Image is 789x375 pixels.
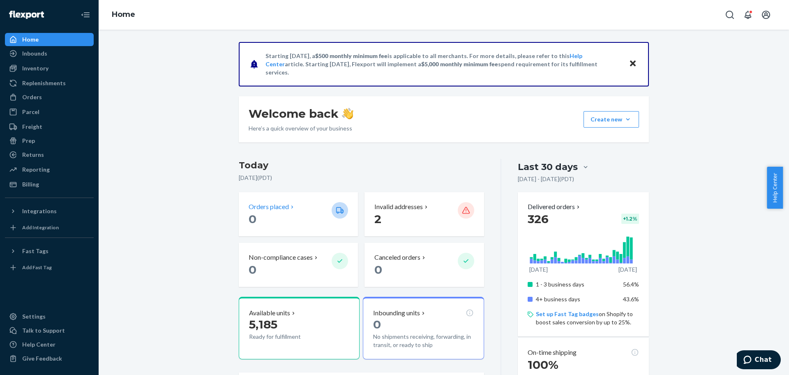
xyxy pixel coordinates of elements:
[374,212,381,226] span: 2
[621,214,639,224] div: + 1.2 %
[373,308,420,318] p: Inbounding units
[22,224,59,231] div: Add Integration
[112,10,135,19] a: Home
[373,333,473,349] p: No shipments receiving, forwarding, in transit, or ready to ship
[105,3,142,27] ol: breadcrumbs
[536,295,617,303] p: 4+ business days
[767,167,783,209] button: Help Center
[618,266,637,274] p: [DATE]
[623,281,639,288] span: 56.4%
[5,91,94,104] a: Orders
[5,352,94,365] button: Give Feedback
[22,354,62,363] div: Give Feedback
[374,263,382,277] span: 0
[518,161,578,173] div: Last 30 days
[249,106,353,121] h1: Welcome back
[239,297,360,359] button: Available units5,185Ready for fulfillment
[5,261,94,274] a: Add Fast Tag
[239,243,358,287] button: Non-compliance cases 0
[22,49,47,58] div: Inbounds
[249,333,325,341] p: Ready for fulfillment
[22,207,57,215] div: Integrations
[5,47,94,60] a: Inbounds
[5,324,94,337] button: Talk to Support
[22,264,52,271] div: Add Fast Tag
[249,308,290,318] p: Available units
[22,93,42,101] div: Orders
[22,35,39,44] div: Home
[22,108,39,116] div: Parcel
[239,174,484,182] p: [DATE] ( PDT )
[536,310,599,317] a: Set up Fast Tag badges
[363,297,484,359] button: Inbounding units0No shipments receiving, forwarding, in transit, or ready to ship
[5,338,94,351] a: Help Center
[529,266,548,274] p: [DATE]
[5,105,94,119] a: Parcel
[5,245,94,258] button: Fast Tags
[239,159,484,172] h3: Today
[22,79,66,87] div: Replenishments
[528,358,558,372] span: 100%
[421,61,498,68] span: $5,000 monthly minimum fee
[22,247,48,255] div: Fast Tags
[22,165,50,174] div: Reporting
[374,202,423,212] p: Invalid addresses
[722,7,738,23] button: Open Search Box
[528,348,577,357] p: On-time shipping
[5,77,94,90] a: Replenishments
[623,296,639,303] span: 43.6%
[365,192,484,236] button: Invalid addresses 2
[249,253,313,262] p: Non-compliance cases
[374,253,420,262] p: Canceled orders
[22,180,39,189] div: Billing
[249,202,289,212] p: Orders placed
[584,111,639,128] button: Create new
[737,350,781,371] iframe: Opens a widget where you can chat to one of our agents
[77,7,94,23] button: Close Navigation
[365,243,484,287] button: Canceled orders 0
[342,108,353,119] img: hand-wave emoji
[536,310,639,326] p: on Shopify to boost sales conversion by up to 25%.
[5,120,94,133] a: Freight
[239,192,358,236] button: Orders placed 0
[5,148,94,161] a: Returns
[22,340,55,349] div: Help Center
[265,52,621,77] p: Starting [DATE], a is applicable to all merchants. For more details, please refer to this article...
[5,163,94,176] a: Reporting
[740,7,756,23] button: Open notifications
[628,58,638,70] button: Close
[5,221,94,234] a: Add Integration
[5,178,94,191] a: Billing
[9,11,44,19] img: Flexport logo
[22,326,65,335] div: Talk to Support
[528,202,581,212] button: Delivered orders
[22,151,44,159] div: Returns
[22,123,42,131] div: Freight
[758,7,774,23] button: Open account menu
[249,263,256,277] span: 0
[373,317,381,331] span: 0
[249,212,256,226] span: 0
[22,64,48,72] div: Inventory
[22,312,46,321] div: Settings
[249,124,353,133] p: Here’s a quick overview of your business
[249,317,277,331] span: 5,185
[22,137,35,145] div: Prep
[315,52,388,59] span: $500 monthly minimum fee
[5,33,94,46] a: Home
[5,62,94,75] a: Inventory
[5,310,94,323] a: Settings
[5,134,94,147] a: Prep
[536,280,617,289] p: 1 - 3 business days
[5,205,94,218] button: Integrations
[528,212,549,226] span: 326
[518,175,574,183] p: [DATE] - [DATE] ( PDT )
